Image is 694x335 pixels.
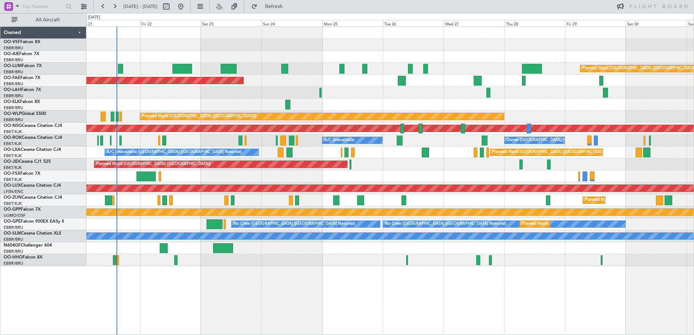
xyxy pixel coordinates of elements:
button: All Aircraft [8,14,79,26]
div: Fri 22 [140,20,201,26]
a: OO-GPEFalcon 900EX EASy II [4,219,64,224]
div: Wed 27 [444,20,504,26]
span: OO-SLM [4,231,21,236]
span: OO-ELK [4,100,20,104]
a: EBBR/BRU [4,261,23,266]
span: N604GF [4,243,21,248]
div: Thu 28 [505,20,565,26]
div: Mon 25 [322,20,383,26]
a: EBBR/BRU [4,225,23,230]
span: OO-FAE [4,76,20,80]
a: EBKT/KJK [4,153,22,158]
div: A/C Unavailable [324,135,354,146]
span: OO-FSX [4,171,20,176]
a: OO-NSGCessna Citation CJ4 [4,124,62,128]
a: OO-FSXFalcon 7X [4,171,40,176]
span: OO-ROK [4,136,22,140]
div: Planned Maint [GEOGRAPHIC_DATA] ([GEOGRAPHIC_DATA] National) [522,219,653,229]
span: Refresh [259,4,289,9]
a: LFSN/ENC [4,189,24,194]
div: A/C Unavailable [GEOGRAPHIC_DATA] ([GEOGRAPHIC_DATA] National) [107,147,242,158]
a: OO-LXACessna Citation CJ4 [4,148,61,152]
a: EBKT/KJK [4,141,22,146]
span: OO-GPE [4,219,21,224]
div: Thu 21 [79,20,140,26]
a: OO-SLMCessna Citation XLS [4,231,61,236]
span: OO-AIE [4,52,19,56]
a: EBBR/BRU [4,69,23,75]
span: OO-JID [4,160,19,164]
a: OO-WLPGlobal 5500 [4,112,46,116]
div: No Crew [GEOGRAPHIC_DATA] ([GEOGRAPHIC_DATA] National) [385,219,506,229]
div: Sat 23 [201,20,261,26]
div: No Crew [GEOGRAPHIC_DATA] ([GEOGRAPHIC_DATA] National) [233,219,355,229]
a: EBBR/BRU [4,45,23,51]
a: EBBR/BRU [4,237,23,242]
a: OO-GPPFalcon 7X [4,207,41,212]
div: Planned Maint [GEOGRAPHIC_DATA] ([GEOGRAPHIC_DATA] National) [492,147,624,158]
div: Planned Maint [GEOGRAPHIC_DATA] ([GEOGRAPHIC_DATA]) [96,159,211,170]
a: EBKT/KJK [4,201,22,206]
a: OO-LUXCessna Citation CJ4 [4,183,61,188]
a: OO-LUMFalcon 7X [4,64,42,68]
span: OO-LAH [4,88,21,92]
div: Planned Maint Kortrijk-[GEOGRAPHIC_DATA] [585,195,669,206]
a: OO-VSFFalcon 8X [4,40,40,44]
a: OO-JIDCessna CJ1 525 [4,160,51,164]
span: OO-VSF [4,40,20,44]
a: EBKT/KJK [4,177,22,182]
a: OO-ZUNCessna Citation CJ4 [4,195,62,200]
div: Sun 24 [261,20,322,26]
a: EBBR/BRU [4,249,23,254]
a: EBBR/BRU [4,105,23,111]
span: OO-LXA [4,148,21,152]
span: OO-GPP [4,207,21,212]
span: OO-LUM [4,64,22,68]
a: EBBR/BRU [4,81,23,87]
span: OO-HHO [4,255,23,260]
div: [DATE] [88,15,100,21]
a: OO-FAEFalcon 7X [4,76,40,80]
a: OO-ROKCessna Citation CJ4 [4,136,62,140]
a: EBBR/BRU [4,93,23,99]
a: OO-ELKFalcon 8X [4,100,40,104]
span: OO-NSG [4,124,22,128]
a: OO-AIEFalcon 7X [4,52,39,56]
div: Planned Maint [GEOGRAPHIC_DATA] ([GEOGRAPHIC_DATA]) [142,111,256,122]
button: Refresh [248,1,291,12]
a: OO-HHOFalcon 8X [4,255,42,260]
a: EBKT/KJK [4,129,22,135]
a: OO-LAHFalcon 7X [4,88,41,92]
div: Owner [GEOGRAPHIC_DATA]-[GEOGRAPHIC_DATA] [506,135,604,146]
span: OO-WLP [4,112,21,116]
div: Fri 29 [565,20,626,26]
input: Trip Number [22,1,64,12]
a: EBKT/KJK [4,165,22,170]
a: EBBR/BRU [4,57,23,63]
span: OO-ZUN [4,195,22,200]
a: EBBR/BRU [4,117,23,123]
a: N604GFChallenger 604 [4,243,52,248]
span: All Aircraft [19,17,77,22]
a: UUMO/OSF [4,213,25,218]
div: Sat 30 [626,20,686,26]
span: OO-LUX [4,183,21,188]
span: [DATE] - [DATE] [123,3,158,10]
div: Tue 26 [383,20,444,26]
